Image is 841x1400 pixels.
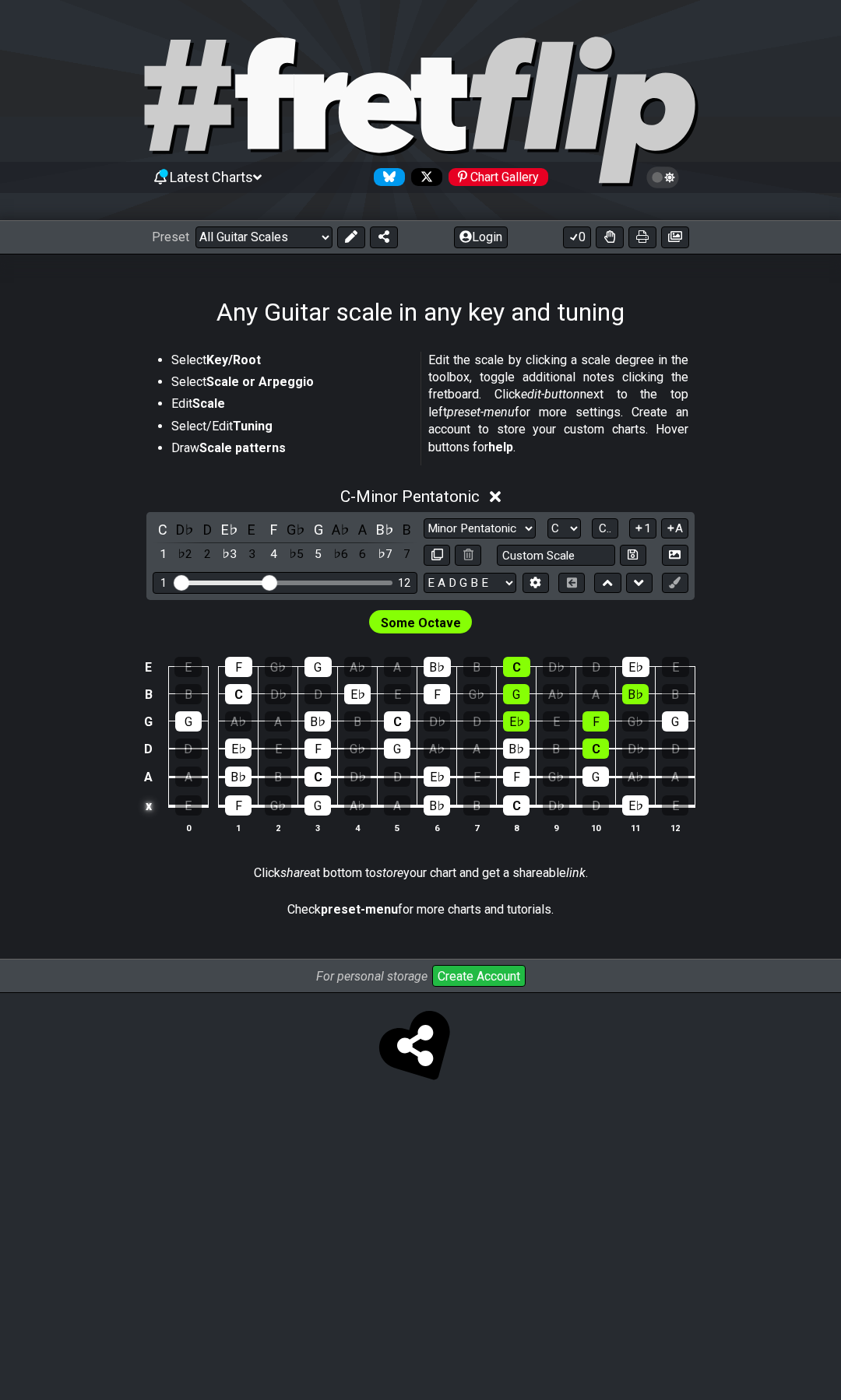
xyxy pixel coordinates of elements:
[225,711,252,732] div: A♭
[375,544,395,565] div: toggle scale degree
[622,711,649,732] div: G♭
[662,767,688,787] div: A
[174,657,202,677] div: E
[594,573,621,594] button: Move up
[338,819,378,836] th: 4
[264,544,284,565] div: toggle scale degree
[503,767,530,787] div: F
[160,577,167,590] div: 1
[286,544,306,565] div: toggle scale degree
[463,657,491,677] div: B
[308,519,329,540] div: toggle pitch class
[304,684,331,704] div: D
[220,544,240,565] div: toggle scale degree
[398,577,410,590] div: 12
[139,791,158,821] td: x
[304,795,331,816] div: G
[344,795,371,816] div: A♭
[521,387,580,402] em: edit-button
[424,518,536,539] select: Scale
[463,795,490,816] div: B
[424,767,450,787] div: E♭
[543,657,570,677] div: D♭
[384,684,410,704] div: E
[304,657,332,677] div: G
[175,739,202,759] div: D
[424,545,450,566] button: Copy
[662,573,688,594] button: First click edit preset to enable marker editing
[457,819,497,836] th: 7
[463,684,490,704] div: G♭
[344,684,371,704] div: E♭
[153,544,173,565] div: toggle scale degree
[225,684,252,704] div: C
[139,763,158,791] td: A
[582,657,610,677] div: D
[280,865,310,880] em: share
[330,519,350,540] div: toggle pitch class
[225,657,252,677] div: F
[175,519,195,540] div: toggle pitch class
[368,168,405,186] a: Follow #fretflip at Bluesky
[424,573,516,594] select: Tuning
[424,739,450,759] div: A♭
[265,657,292,677] div: G♭
[622,767,649,787] div: A♭
[543,795,569,816] div: D♭
[265,795,291,816] div: G♭
[463,711,490,732] div: D
[383,1013,458,1088] span: Click to store and share!
[661,518,688,539] button: A
[353,544,373,565] div: toggle scale degree
[662,657,689,677] div: E
[622,739,649,759] div: D♭
[171,440,410,461] li: Draw
[592,518,618,539] button: C..
[344,767,371,787] div: D♭
[662,739,688,759] div: D
[139,708,158,735] td: G
[153,519,173,540] div: toggle pitch class
[175,767,202,787] div: A
[454,226,508,248] button: Login
[259,819,298,836] th: 2
[628,226,656,248] button: Print
[432,965,526,987] button: Create Account
[197,544,217,565] div: toggle scale degree
[620,545,646,566] button: Store user defined scale
[264,519,284,540] div: toggle pitch class
[424,711,450,732] div: D♭
[265,767,291,787] div: B
[219,819,259,836] th: 1
[622,684,649,704] div: B♭
[337,226,365,248] button: Edit Preset
[308,544,329,565] div: toggle scale degree
[384,795,410,816] div: A
[629,518,656,539] button: 1
[254,865,588,882] p: Click at bottom to your chart and get a shareable .
[304,711,331,732] div: B♭
[417,819,457,836] th: 6
[626,573,653,594] button: Move down
[378,819,417,836] th: 5
[171,418,410,440] li: Select/Edit
[304,739,331,759] div: F
[220,519,240,540] div: toggle pitch class
[381,612,461,634] span: First enable full edit mode to edit
[582,795,609,816] div: D
[537,819,576,836] th: 9
[503,739,530,759] div: B♭
[286,519,306,540] div: toggle pitch class
[168,819,208,836] th: 0
[304,767,331,787] div: C
[206,374,314,389] strong: Scale or Arpeggio
[265,684,291,704] div: D♭
[192,396,225,411] strong: Scale
[370,226,398,248] button: Share Preset
[344,657,371,677] div: A♭
[397,519,417,540] div: toggle pitch class
[216,297,625,327] h1: Any Guitar scale in any key and tuning
[152,230,189,244] span: Preset
[265,711,291,732] div: A
[566,865,586,880] em: link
